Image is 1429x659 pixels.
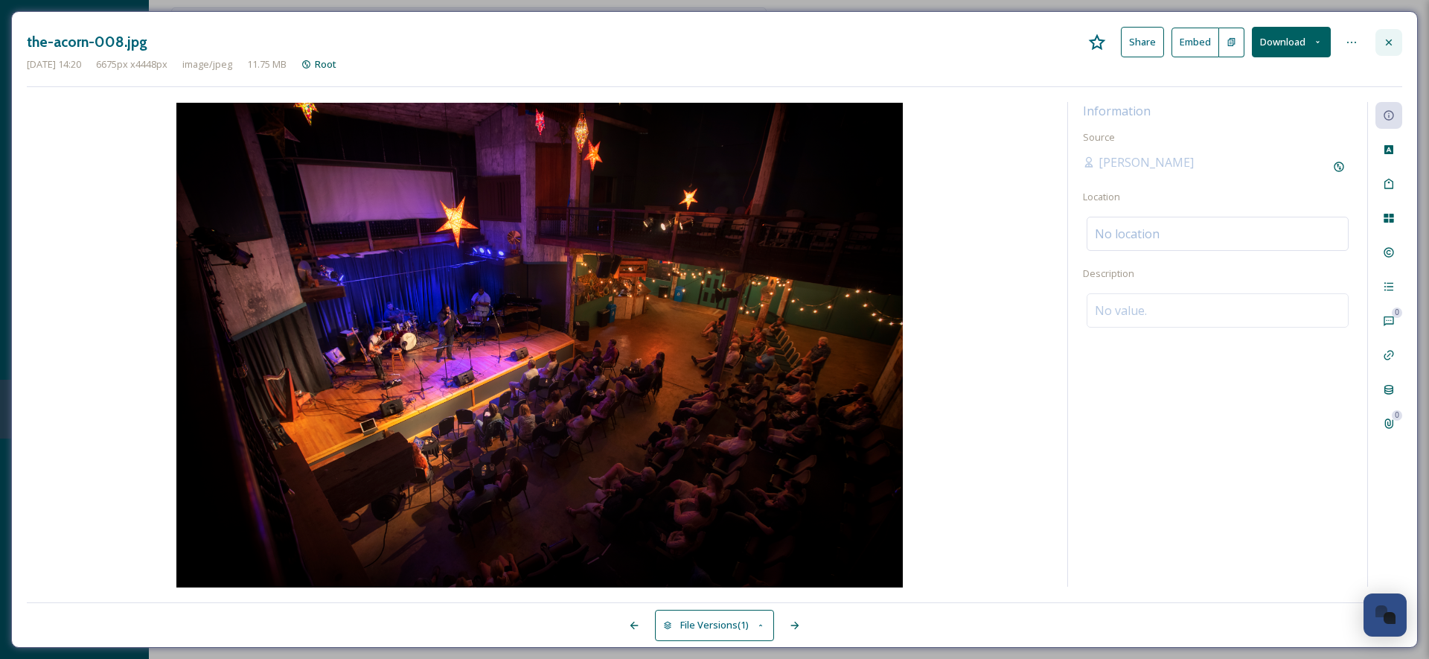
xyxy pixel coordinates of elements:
button: File Versions(1) [655,610,774,640]
button: Share [1121,27,1164,57]
button: Embed [1171,28,1219,57]
span: No value. [1095,302,1147,319]
span: Information [1083,103,1151,119]
div: 0 [1392,308,1402,318]
button: Download [1252,27,1331,57]
span: 6675 px x 4448 px [96,57,167,71]
span: [DATE] 14:20 [27,57,81,71]
img: the-acorn-008.jpg [27,103,1052,588]
span: Root [315,57,336,71]
span: Source [1083,130,1115,144]
span: 11.75 MB [247,57,287,71]
span: Location [1083,190,1120,203]
span: [PERSON_NAME] [1099,153,1194,171]
h3: the-acorn-008.jpg [27,31,147,53]
span: image/jpeg [182,57,232,71]
span: No location [1095,225,1160,243]
div: 0 [1392,410,1402,421]
button: Open Chat [1364,593,1407,637]
span: Description [1083,267,1134,280]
